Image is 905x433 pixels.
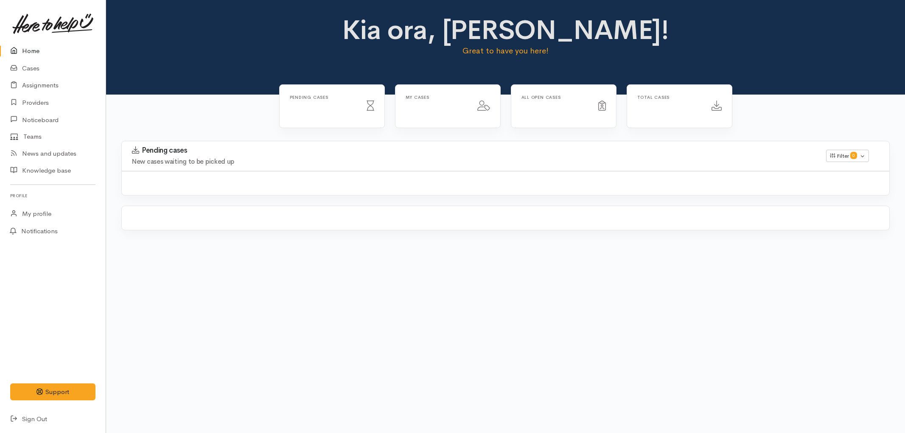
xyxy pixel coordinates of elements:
h6: All Open cases [521,95,588,100]
span: 0 [850,152,857,159]
button: Filter0 [826,150,869,162]
button: Support [10,383,95,401]
h3: Pending cases [132,146,816,155]
h6: My cases [406,95,467,100]
h6: Pending cases [290,95,356,100]
h6: Profile [10,190,95,201]
h4: New cases waiting to be picked up [132,158,816,165]
p: Great to have you here! [316,45,695,57]
h1: Kia ora, [PERSON_NAME]! [316,15,695,45]
h6: Total cases [637,95,701,100]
